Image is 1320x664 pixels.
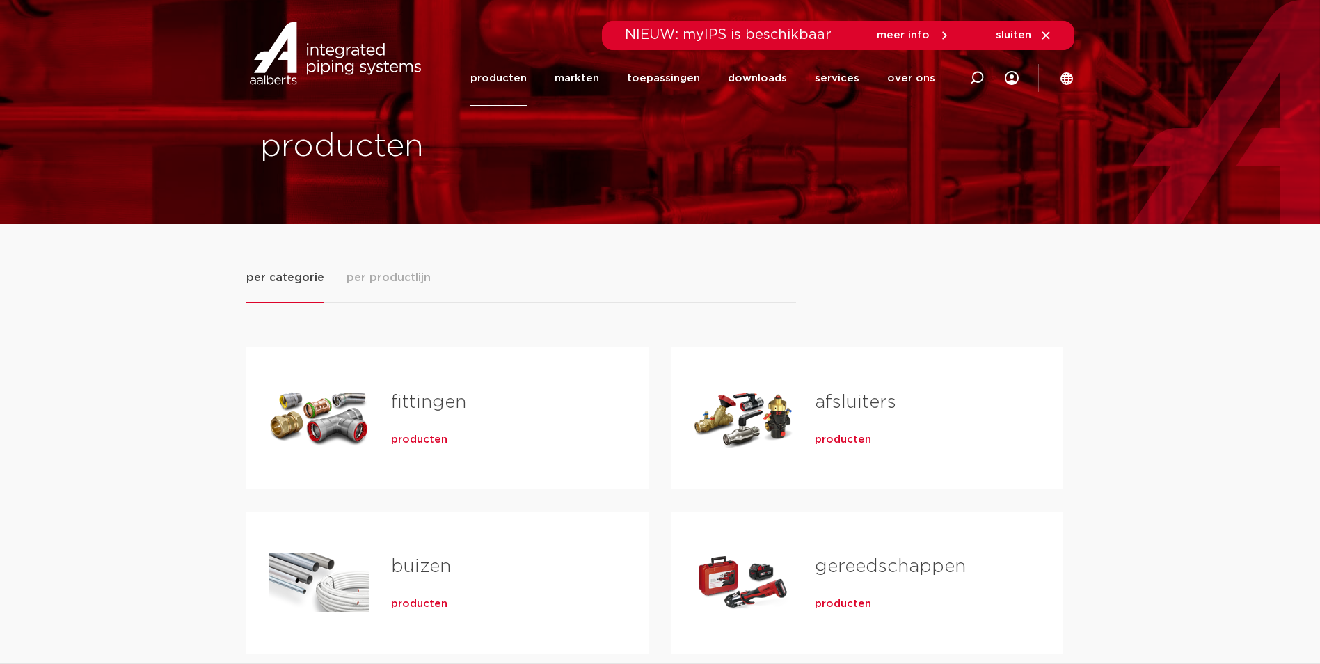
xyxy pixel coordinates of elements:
span: NIEUW: myIPS is beschikbaar [625,28,832,42]
a: producten [815,433,871,447]
span: meer info [877,30,930,40]
a: producten [470,50,527,106]
a: meer info [877,29,951,42]
span: sluiten [996,30,1031,40]
a: services [815,50,859,106]
a: downloads [728,50,787,106]
a: producten [815,597,871,611]
a: markten [555,50,599,106]
a: fittingen [391,393,466,411]
a: producten [391,597,447,611]
a: over ons [887,50,935,106]
a: afsluiters [815,393,896,411]
span: per categorie [246,269,324,286]
a: sluiten [996,29,1052,42]
a: producten [391,433,447,447]
span: per productlijn [347,269,431,286]
div: my IPS [1005,50,1019,106]
a: buizen [391,558,451,576]
a: gereedschappen [815,558,966,576]
a: toepassingen [627,50,700,106]
h1: producten [260,125,653,169]
nav: Menu [470,50,935,106]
